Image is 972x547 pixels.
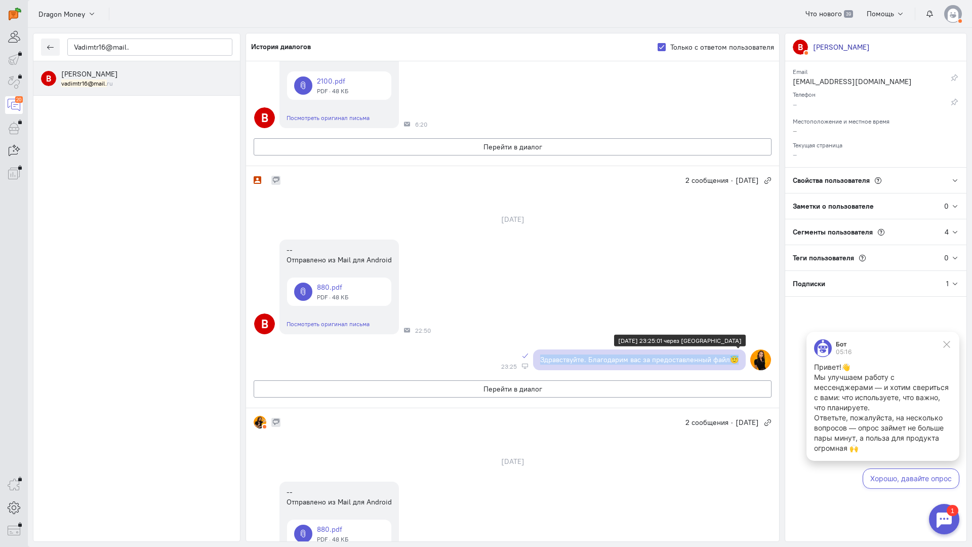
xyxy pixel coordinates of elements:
[46,73,51,84] text: В
[23,6,34,17] div: 1
[61,69,118,79] span: вадим трутнев
[867,9,894,18] span: Помощь
[813,42,870,52] div: [PERSON_NAME]
[793,65,807,75] small: Email
[287,245,392,265] div: -- Отправлено из Mail для Android
[39,15,55,21] div: Бот
[785,193,944,219] div: Заметки о пользователе
[38,9,85,19] span: Dragon Money
[261,110,268,125] text: В
[61,79,113,88] small: vadimtr16@mail.ru
[685,175,728,185] span: 2 сообщения
[793,88,816,98] small: Телефон
[793,227,873,237] span: Сегменты пользователя
[618,336,742,345] div: [DATE] 23:25:01 через [GEOGRAPHIC_DATA]
[415,327,431,334] span: 22:50
[254,416,266,428] img: 1753729855133-0zgbwms3.jpeg
[793,138,959,149] div: Текущая страница
[944,253,949,263] div: 0
[254,380,772,398] button: Перейти в диалог
[287,487,392,507] div: -- Отправлено из Mail для Android
[5,96,23,114] a: 20
[67,38,232,56] input: Поиск по имени, почте, телефону
[793,253,854,262] span: Теги пользователя
[793,150,797,159] span: –
[33,5,101,23] button: Dragon Money
[798,42,803,52] text: В
[490,454,536,468] div: [DATE]
[18,46,155,87] p: Мы улучшаем работу с мессенджерами — и хотим свериться с вами: что используете, что важно, что пл...
[945,227,949,237] div: 4
[731,417,733,427] span: ·
[736,417,759,427] span: [DATE]
[861,5,910,22] button: Помощь
[793,126,797,135] span: –
[39,23,55,29] div: 05:16
[404,327,410,333] div: Почта
[287,114,370,122] a: Посмотреть оригинал письма
[522,363,528,369] div: Веб-панель
[66,142,163,163] button: Хорошо, давайте опрос
[490,212,536,226] div: [DATE]
[261,317,268,331] text: В
[731,175,733,185] span: ·
[793,114,959,126] div: Местоположение и местное время
[670,42,774,52] label: Только с ответом пользователя
[9,8,21,20] img: carrot-quest.svg
[944,5,962,23] img: default-v4.png
[18,87,155,127] p: Ответьте, пожалуйста, на несколько вопросов — опрос займет не больше пары минут, а польза для про...
[785,271,946,296] div: Подписки
[540,355,739,365] p: Здравствуйте. Благодарим вас за предоставленный файл😇
[15,96,23,103] div: 20
[944,201,949,211] div: 0
[61,80,107,87] mark: vadimtr16@mail.
[254,138,772,155] button: Перейти в диалог
[404,121,410,127] div: Почта
[685,417,728,427] span: 2 сообщения
[18,36,155,46] p: Привет!👋
[793,176,870,185] span: Свойства пользователя
[415,121,427,128] span: 6:20
[251,43,311,51] h5: История диалогов
[736,175,759,185] span: [DATE]
[805,9,842,18] span: Что нового
[800,5,858,22] a: Что нового 39
[844,10,853,18] span: 39
[287,320,370,328] a: Посмотреть оригинал письма
[946,279,949,289] div: 1
[793,99,935,112] div: –
[501,363,517,370] span: 23:25
[793,76,935,89] div: [EMAIL_ADDRESS][DOMAIN_NAME]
